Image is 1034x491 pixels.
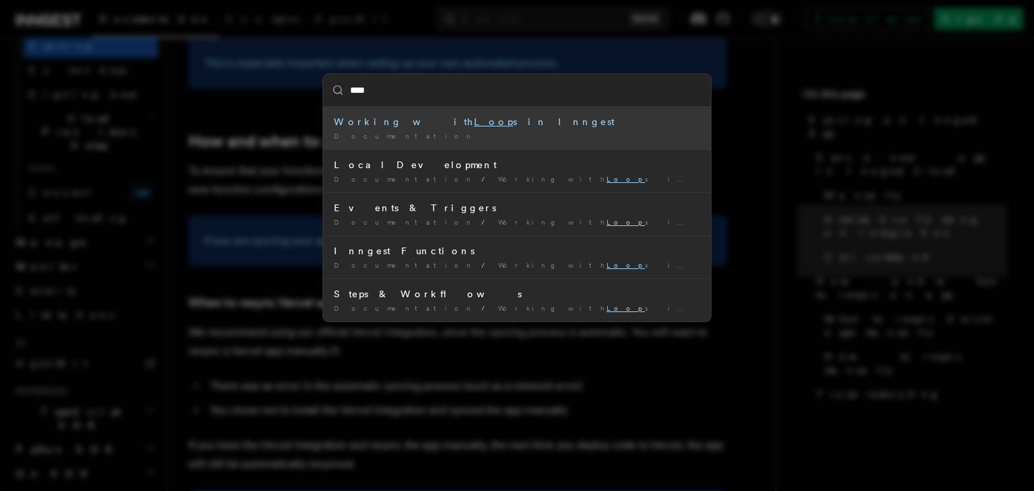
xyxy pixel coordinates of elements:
span: Documentation [334,261,476,269]
span: / [481,304,493,312]
mark: Loop [607,261,645,269]
span: Working with s in Inngest [498,304,765,312]
mark: Loop [474,116,513,127]
div: Inngest Functions [334,244,700,258]
mark: Loop [607,175,645,183]
mark: Loop [607,218,645,226]
span: Documentation [334,175,476,183]
div: Local Development [334,158,700,172]
span: Documentation [334,218,476,226]
span: / [481,218,493,226]
span: Documentation [334,132,476,140]
span: / [481,175,493,183]
span: Working with s in Inngest [498,218,765,226]
span: Documentation [334,304,476,312]
div: Events & Triggers [334,201,700,215]
div: Working with s in Inngest [334,115,700,128]
span: Working with s in Inngest [498,175,765,183]
mark: Loop [607,304,645,312]
span: Working with s in Inngest [498,261,765,269]
span: / [481,261,493,269]
div: Steps & Workflows [334,287,700,301]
